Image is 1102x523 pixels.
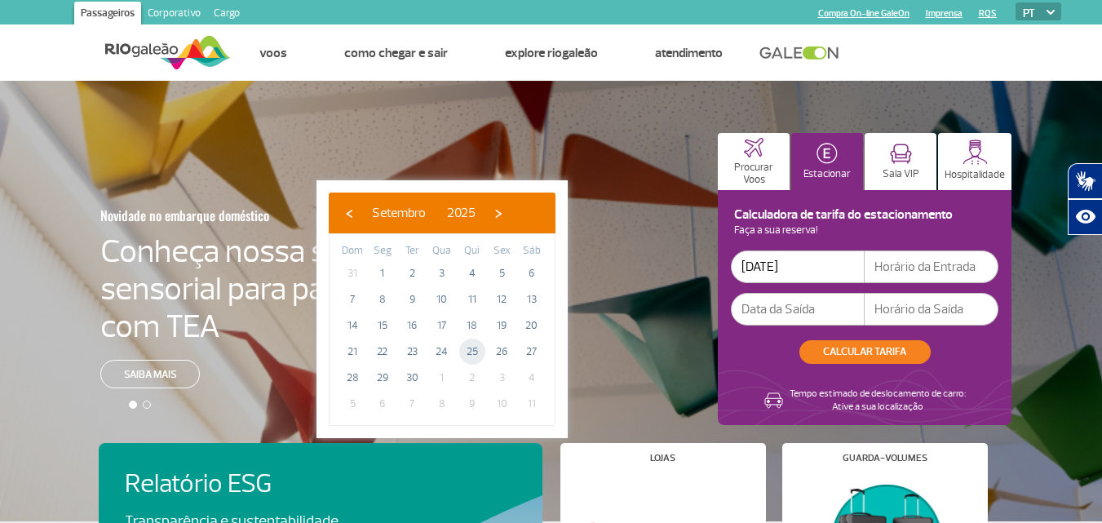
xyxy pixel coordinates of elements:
span: 9 [459,391,485,417]
a: Cargo [207,2,246,28]
img: hospitality.svg [963,140,988,165]
th: weekday [397,242,427,260]
span: 23 [399,339,425,365]
span: 11 [459,286,485,312]
a: Passageiros [74,2,141,28]
span: 31 [339,260,365,286]
th: weekday [368,242,398,260]
span: Setembro [372,205,426,221]
span: 19 [489,312,515,339]
a: Explore RIOgaleão [505,45,598,61]
span: 6 [519,260,545,286]
a: Imprensa [926,8,963,19]
p: Hospitalidade [945,169,1005,181]
h4: Guarda-volumes [843,454,927,463]
span: 9 [399,286,425,312]
a: RQS [979,8,997,19]
span: 4 [519,365,545,391]
span: 25 [459,339,485,365]
span: 18 [459,312,485,339]
a: Saiba mais [100,360,200,388]
th: weekday [487,242,517,260]
span: 27 [519,339,545,365]
h4: Relatório ESG [125,469,384,499]
th: weekday [338,242,368,260]
p: Estacionar [803,168,851,180]
a: Voos [259,45,287,61]
span: 6 [370,391,396,417]
span: 14 [339,312,365,339]
button: ‹ [337,201,361,225]
span: 29 [370,365,396,391]
span: 15 [370,312,396,339]
span: 10 [429,286,455,312]
p: Tempo estimado de deslocamento de carro: Ative a sua localização [790,388,966,414]
span: 10 [489,391,515,417]
button: Estacionar [791,133,863,190]
span: 13 [519,286,545,312]
th: weekday [457,242,487,260]
h3: Novidade no embarque doméstico [100,198,373,233]
p: Procurar Voos [726,162,781,186]
span: 2 [399,260,425,286]
th: weekday [427,242,458,260]
bs-datepicker-navigation-view: ​ ​ ​ [337,202,511,219]
span: 2 [459,365,485,391]
span: 7 [339,286,365,312]
span: 1 [429,365,455,391]
input: Data da Saída [731,293,865,326]
h4: Calculadora de tarifa do estacionamento [731,211,998,219]
span: 22 [370,339,396,365]
button: Abrir tradutor de língua de sinais. [1068,163,1102,199]
button: 2025 [436,201,486,225]
h4: Conheça nossa sala sensorial para passageiros com TEA [100,233,453,345]
div: Plugin de acessibilidade da Hand Talk. [1068,163,1102,235]
button: Procurar Voos [718,133,790,190]
button: › [486,201,511,225]
span: 12 [489,286,515,312]
input: Data de Entrada [731,250,865,283]
span: 5 [339,391,365,417]
span: 24 [429,339,455,365]
a: Compra On-line GaleOn [818,8,909,19]
span: 20 [519,312,545,339]
img: vipRoom.svg [890,144,912,164]
a: Atendimento [655,45,723,61]
img: airplaneHome.svg [744,138,763,157]
button: Setembro [361,201,436,225]
span: 16 [399,312,425,339]
button: Hospitalidade [938,133,1011,190]
bs-datepicker-container: calendar [316,180,568,438]
span: 3 [489,365,515,391]
button: Sala VIP [865,133,936,190]
a: Como chegar e sair [344,45,448,61]
span: 8 [370,286,396,312]
span: 3 [429,260,455,286]
span: 1 [370,260,396,286]
h4: Lojas [650,454,675,463]
span: 8 [429,391,455,417]
span: 7 [399,391,425,417]
input: Horário da Saída [865,293,998,326]
span: 11 [519,391,545,417]
p: Sala VIP [883,168,919,180]
span: 21 [339,339,365,365]
span: 30 [399,365,425,391]
button: Abrir recursos assistivos. [1068,199,1102,235]
span: 4 [459,260,485,286]
span: 5 [489,260,515,286]
th: weekday [516,242,547,260]
a: Corporativo [141,2,207,28]
span: 17 [429,312,455,339]
span: 28 [339,365,365,391]
input: Horário da Entrada [865,250,998,283]
span: 2025 [447,205,476,221]
p: Faça a sua reserva! [731,226,998,235]
span: 26 [489,339,515,365]
button: CALCULAR TARIFA [799,340,931,364]
img: carParkingHomeActive.svg [817,143,838,164]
